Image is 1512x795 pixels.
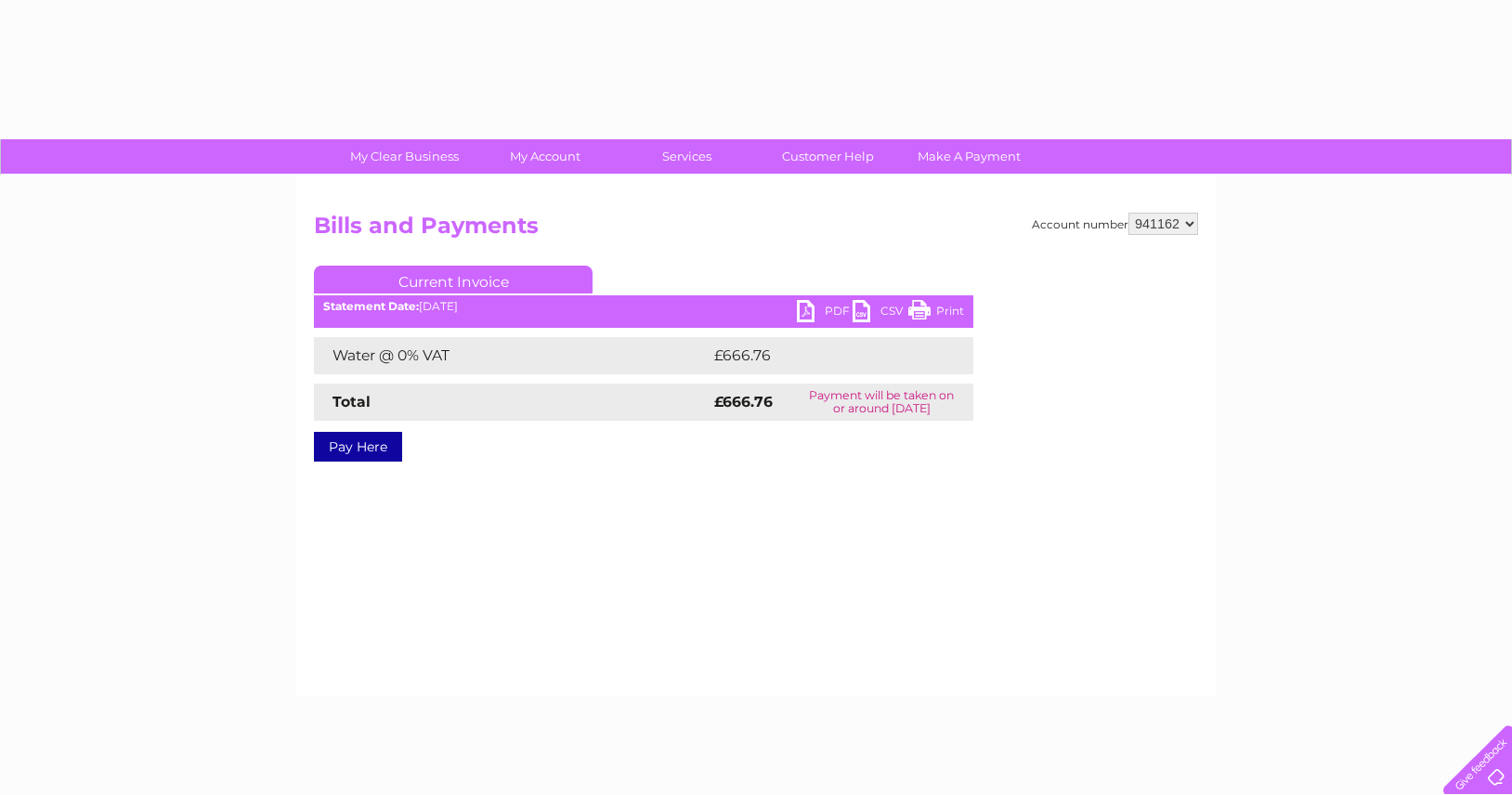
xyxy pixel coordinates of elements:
td: Payment will be taken on or around [DATE] [790,384,973,421]
b: Statement Date: [323,299,419,313]
h2: Bills and Payments [314,213,1198,248]
a: My Clear Business [328,139,481,174]
a: Make A Payment [893,139,1046,174]
a: PDF [797,300,853,327]
td: £666.76 [710,337,941,374]
a: Services [610,139,763,174]
strong: £666.76 [714,393,773,411]
td: Water @ 0% VAT [314,337,710,374]
a: Current Invoice [314,266,593,293]
a: Print [908,300,964,327]
div: Account number [1032,213,1198,235]
a: My Account [469,139,622,174]
a: Pay Here [314,432,402,462]
div: [DATE] [314,300,973,313]
strong: Total [332,393,371,411]
a: CSV [853,300,908,327]
a: Customer Help [751,139,905,174]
